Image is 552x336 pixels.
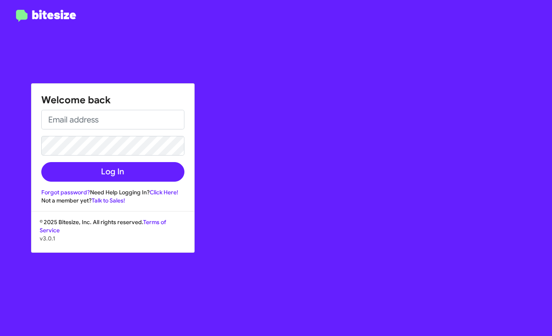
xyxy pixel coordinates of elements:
a: Talk to Sales! [92,197,125,204]
h1: Welcome back [41,93,184,107]
div: Not a member yet? [41,196,184,205]
button: Log In [41,162,184,182]
a: Forgot password? [41,189,90,196]
p: v3.0.1 [40,234,186,243]
a: Terms of Service [40,218,166,234]
a: Click Here! [150,189,178,196]
input: Email address [41,110,184,129]
div: Need Help Logging In? [41,188,184,196]
div: © 2025 Bitesize, Inc. All rights reserved. [31,218,194,252]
